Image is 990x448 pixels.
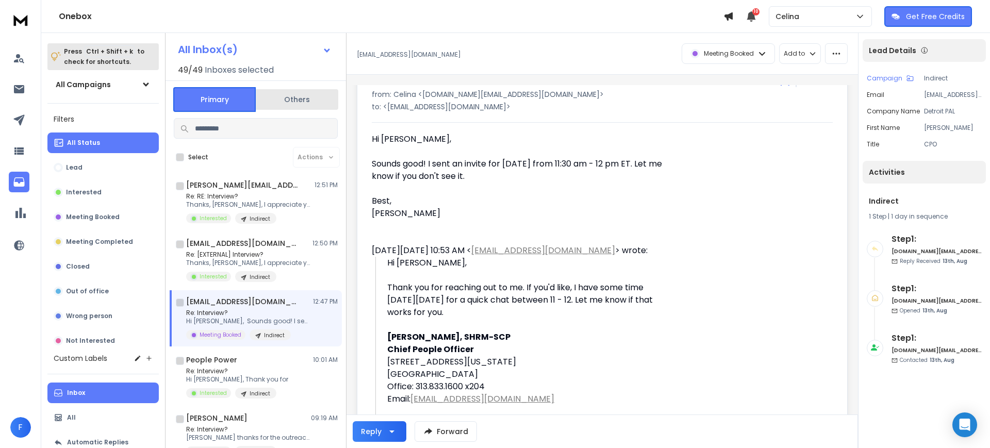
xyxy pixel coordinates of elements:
h1: All Inbox(s) [178,44,238,55]
h6: Step 1 : [892,332,982,344]
h6: Step 1 : [892,233,982,245]
a: [EMAIL_ADDRESS][DOMAIN_NAME] [471,244,615,256]
div: Hi [PERSON_NAME], Sounds good! I sent an invite for [DATE] from 11:30 am - 12 pm ET. Let me know ... [372,133,673,220]
p: Meeting Booked [66,213,120,221]
h6: [DOMAIN_NAME][EMAIL_ADDRESS][DOMAIN_NAME] [892,297,982,305]
p: Indirect [250,273,270,281]
div: Open Intercom Messenger [952,412,977,437]
p: Email [867,91,884,99]
p: Re: Interview? [186,367,288,375]
p: First Name [867,124,900,132]
p: Reply Received [900,257,967,265]
p: Re: RE: Interview? [186,192,310,201]
span: 13th, Aug [922,307,947,314]
p: [EMAIL_ADDRESS][DOMAIN_NAME] [357,51,461,59]
button: All Campaigns [47,74,159,95]
h6: [DOMAIN_NAME][EMAIL_ADDRESS][DOMAIN_NAME] [892,346,982,354]
h1: Indirect [869,196,980,206]
p: Automatic Replies [67,438,128,446]
p: Meeting Completed [66,238,133,246]
p: title [867,140,879,148]
p: Indirect [250,215,270,223]
p: Indirect [264,331,285,339]
button: Campaign [867,74,914,82]
button: All [47,407,159,428]
span: 1 Step [869,212,886,221]
p: to: <[EMAIL_ADDRESS][DOMAIN_NAME]> [372,102,833,112]
button: All Status [47,132,159,153]
p: All [67,413,76,422]
p: Thanks, [PERSON_NAME], I appreciate your [186,201,310,209]
p: Hi [PERSON_NAME], Thank you for [186,375,288,384]
button: Interested [47,182,159,203]
button: F [10,417,31,438]
p: Indirect [250,390,270,397]
button: Meeting Completed [47,231,159,252]
p: 09:19 AM [311,414,338,422]
p: Get Free Credits [906,11,965,22]
p: Opened [900,307,947,314]
div: | [869,212,980,221]
button: Out of office [47,281,159,302]
button: Others [256,88,338,111]
p: Wrong person [66,312,112,320]
label: Select [188,153,208,161]
p: Campaign [867,74,902,82]
div: [STREET_ADDRESS][US_STATE] [387,356,673,368]
span: 1 day in sequence [891,212,948,221]
p: CPO [924,140,982,148]
p: Re: Interview? [186,425,310,434]
span: 13th, Aug [930,356,954,364]
p: [PERSON_NAME] thanks for the outreach. [186,434,310,442]
p: Closed [66,262,90,271]
span: 49 / 49 [178,64,203,76]
p: Not Interested [66,337,115,345]
div: Email: [387,393,673,405]
p: Interested [200,273,227,280]
button: Lead [47,157,159,178]
p: Celina [775,11,803,22]
h3: Filters [47,112,159,126]
h1: [EMAIL_ADDRESS][DOMAIN_NAME] [186,296,300,307]
span: Ctrl + Shift + k [85,45,135,57]
p: Add to [784,49,805,58]
p: 12:51 PM [315,181,338,189]
p: Re: [EXTERNAL] Interview? [186,251,310,259]
span: 13th, Aug [943,257,967,265]
h6: Step 1 : [892,283,982,295]
h3: Inboxes selected [205,64,274,76]
strong: Chief People Officer [387,343,474,355]
span: 10 [752,8,760,15]
p: Re: Interview? [186,309,310,317]
h6: [DOMAIN_NAME][EMAIL_ADDRESS][DOMAIN_NAME] [892,247,982,255]
p: Lead Details [869,45,916,56]
div: Hi [PERSON_NAME], [387,257,673,269]
div: Office: 313.833.1600 x204 [387,380,673,393]
button: All Inbox(s) [170,39,340,60]
p: 10:01 AM [313,356,338,364]
p: Interested [66,188,102,196]
h1: [PERSON_NAME] [186,413,247,423]
p: Lead [66,163,82,172]
p: from: Celina <[DOMAIN_NAME][EMAIL_ADDRESS][DOMAIN_NAME]> [372,89,833,99]
button: Primary [173,87,256,112]
p: Detroit PAL [924,107,982,115]
p: Indirect [924,74,982,82]
div: Thank you for reaching out to me. If you'd like, I have some time [DATE][DATE] for a quick chat b... [387,281,673,319]
p: Thanks, [PERSON_NAME], I appreciate your [186,259,310,267]
p: Inbox [67,389,85,397]
button: Inbox [47,383,159,403]
p: 12:50 PM [312,239,338,247]
a: [EMAIL_ADDRESS][DOMAIN_NAME] [410,393,554,405]
img: logo [10,10,31,29]
p: Company Name [867,107,920,115]
h1: All Campaigns [56,79,111,90]
button: Get Free Credits [884,6,972,27]
p: Meeting Booked [704,49,754,58]
p: Interested [200,389,227,397]
p: Press to check for shortcuts. [64,46,144,67]
p: 12:47 PM [313,297,338,306]
p: Meeting Booked [200,331,241,339]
